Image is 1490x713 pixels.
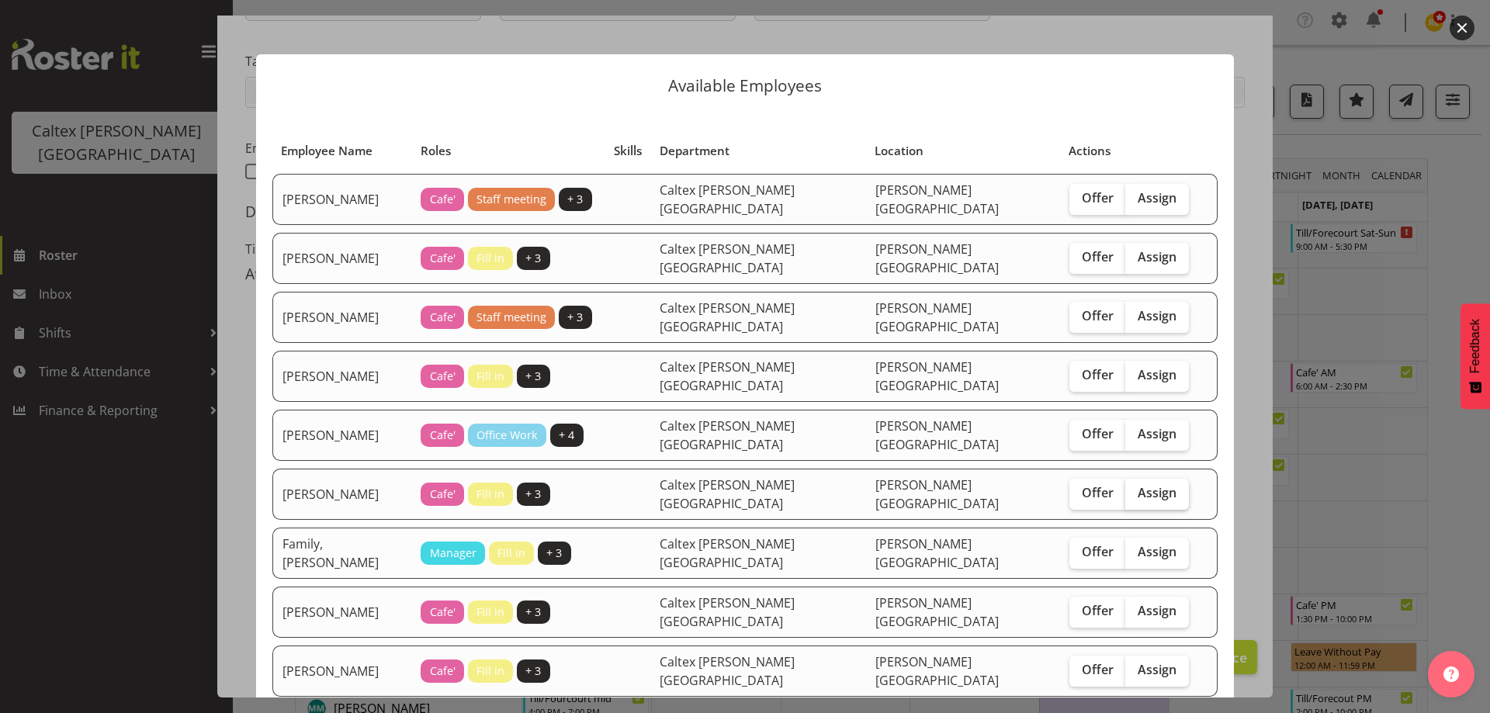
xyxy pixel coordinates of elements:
p: Available Employees [272,78,1218,94]
td: Family, [PERSON_NAME] [272,528,411,579]
span: + 3 [525,663,541,680]
span: Offer [1082,426,1114,441]
span: [PERSON_NAME][GEOGRAPHIC_DATA] [875,653,999,689]
span: Caltex [PERSON_NAME][GEOGRAPHIC_DATA] [660,358,795,394]
span: Caltex [PERSON_NAME][GEOGRAPHIC_DATA] [660,535,795,571]
span: [PERSON_NAME][GEOGRAPHIC_DATA] [875,417,999,453]
span: + 3 [546,545,562,562]
span: [PERSON_NAME][GEOGRAPHIC_DATA] [875,594,999,630]
div: Department [660,142,858,160]
span: Assign [1138,426,1176,441]
span: + 3 [525,368,541,385]
td: [PERSON_NAME] [272,174,411,225]
span: Assign [1138,662,1176,677]
img: help-xxl-2.png [1443,666,1459,682]
span: Assign [1138,249,1176,265]
div: Location [875,142,1052,160]
span: Offer [1082,190,1114,206]
span: + 3 [567,309,583,326]
span: + 3 [525,250,541,267]
span: Offer [1082,485,1114,500]
span: Cafe' [430,663,456,680]
span: + 4 [559,427,574,444]
span: Offer [1082,544,1114,559]
span: [PERSON_NAME][GEOGRAPHIC_DATA] [875,358,999,394]
button: Feedback - Show survey [1461,303,1490,409]
span: Caltex [PERSON_NAME][GEOGRAPHIC_DATA] [660,299,795,335]
span: Manager [430,545,476,562]
span: [PERSON_NAME][GEOGRAPHIC_DATA] [875,476,999,512]
span: Caltex [PERSON_NAME][GEOGRAPHIC_DATA] [660,594,795,630]
div: Employee Name [281,142,403,160]
span: Cafe' [430,368,456,385]
span: Offer [1082,308,1114,324]
span: Fill in [476,604,504,621]
div: Actions [1069,142,1189,160]
span: Fill in [476,368,504,385]
div: Skills [614,142,642,160]
span: Caltex [PERSON_NAME][GEOGRAPHIC_DATA] [660,182,795,217]
span: Cafe' [430,604,456,621]
span: Assign [1138,367,1176,382]
td: [PERSON_NAME] [272,469,411,520]
span: Cafe' [430,309,456,326]
span: Offer [1082,249,1114,265]
span: [PERSON_NAME][GEOGRAPHIC_DATA] [875,535,999,571]
span: Offer [1082,662,1114,677]
span: [PERSON_NAME][GEOGRAPHIC_DATA] [875,299,999,335]
span: Fill in [476,486,504,503]
span: Offer [1082,367,1114,382]
span: Staff meeting [476,191,546,208]
span: Cafe' [430,191,456,208]
span: Cafe' [430,250,456,267]
span: + 3 [567,191,583,208]
span: Assign [1138,603,1176,618]
span: + 3 [525,486,541,503]
span: Offer [1082,603,1114,618]
span: Cafe' [430,427,456,444]
span: [PERSON_NAME][GEOGRAPHIC_DATA] [875,241,999,276]
td: [PERSON_NAME] [272,233,411,284]
span: Caltex [PERSON_NAME][GEOGRAPHIC_DATA] [660,653,795,689]
div: Roles [421,142,596,160]
span: Office Work [476,427,538,444]
span: [PERSON_NAME][GEOGRAPHIC_DATA] [875,182,999,217]
span: Fill in [497,545,525,562]
td: [PERSON_NAME] [272,646,411,697]
td: [PERSON_NAME] [272,351,411,402]
span: Feedback [1468,319,1482,373]
span: Caltex [PERSON_NAME][GEOGRAPHIC_DATA] [660,476,795,512]
td: [PERSON_NAME] [272,587,411,638]
span: Assign [1138,308,1176,324]
span: Caltex [PERSON_NAME][GEOGRAPHIC_DATA] [660,417,795,453]
span: Staff meeting [476,309,546,326]
span: Cafe' [430,486,456,503]
span: Assign [1138,190,1176,206]
span: + 3 [525,604,541,621]
span: Fill in [476,663,504,680]
td: [PERSON_NAME] [272,410,411,461]
span: Caltex [PERSON_NAME][GEOGRAPHIC_DATA] [660,241,795,276]
span: Assign [1138,485,1176,500]
td: [PERSON_NAME] [272,292,411,343]
span: Fill in [476,250,504,267]
span: Assign [1138,544,1176,559]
